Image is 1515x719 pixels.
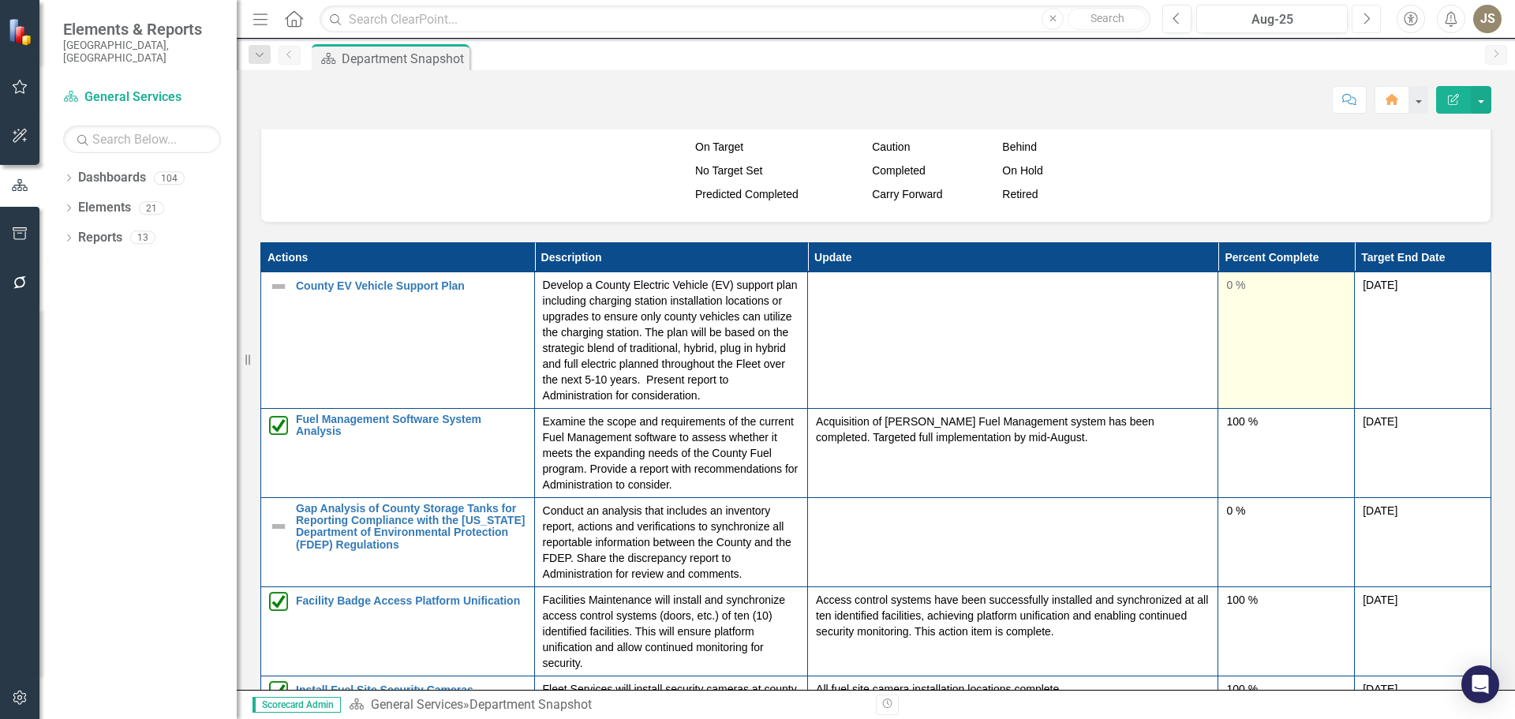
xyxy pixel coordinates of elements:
[7,17,36,47] img: ClearPoint Strategy
[1355,408,1491,497] td: Double-Click to Edit
[296,280,526,292] a: County EV Vehicle Support Plan
[695,164,762,177] span: No Target Set
[534,271,808,408] td: Double-Click to Edit
[78,229,122,247] a: Reports
[1002,164,1042,177] span: On Hold
[1473,5,1502,33] button: JS
[808,408,1218,497] td: Double-Click to Edit
[261,408,535,497] td: Double-Click to Edit Right Click for Context Menu
[534,497,808,586] td: Double-Click to Edit
[872,140,910,153] span: Caution
[469,697,592,712] div: Department Snapshot
[1090,12,1124,24] span: Search
[261,271,535,408] td: Double-Click to Edit Right Click for Context Menu
[78,199,131,217] a: Elements
[78,169,146,187] a: Dashboards
[63,88,221,107] a: General Services
[1363,279,1397,291] span: [DATE]
[808,271,1218,408] td: Double-Click to Edit
[765,117,987,129] strong: Performance and Strategic Plan Indicators
[1218,408,1355,497] td: Double-Click to Edit
[989,189,1002,201] img: Sarasota%20Hourglass%20v2.png
[130,231,155,245] div: 13
[1202,10,1342,29] div: Aug-25
[1218,271,1355,408] td: Double-Click to Edit
[816,681,1210,697] p: All fuel site camera installation locations complete.
[872,164,926,177] span: Completed
[296,503,526,552] a: Gap Analysis of County Storage Tanks for Reporting Compliance with the [US_STATE] Department of E...
[349,696,864,714] div: »
[1002,188,1038,200] span: Retired
[269,681,288,700] img: Completed
[154,171,185,185] div: 104
[859,141,872,154] img: MeasureCaution.png
[683,165,695,178] img: NoTargetSet.png
[683,189,695,201] img: Sarasota%20Predicted%20Complete.png
[543,592,800,671] p: Facilities Maintenance will install and synchronize access control systems (doors, etc.) of ten (...
[543,414,800,492] p: Examine the scope and requirements of the current Fuel Management software to assess whether it m...
[534,408,808,497] td: Double-Click to Edit
[1218,497,1355,586] td: Double-Click to Edit
[269,277,288,296] img: Not Defined
[1226,592,1346,608] div: 100 %
[252,697,341,713] span: Scorecard Admin
[1363,415,1397,428] span: [DATE]
[261,586,535,676] td: Double-Click to Edit Right Click for Context Menu
[1218,586,1355,676] td: Double-Click to Edit
[683,141,695,154] img: ontarget.png
[859,189,872,201] img: Sarasota%20Carry%20Forward.png
[1002,140,1037,153] span: Behind
[543,277,800,403] p: Develop a County Electric Vehicle (EV) support plan including charging station installation locat...
[1068,8,1147,30] button: Search
[269,416,288,435] img: Completed
[695,140,743,153] span: On Target
[872,188,942,200] span: Carry Forward
[63,39,221,65] small: [GEOGRAPHIC_DATA], [GEOGRAPHIC_DATA]
[63,125,221,153] input: Search Below...
[859,165,872,178] img: Green%20Checkbox%20%20v2.png
[808,586,1218,676] td: Double-Click to Edit
[695,188,799,200] span: Predicted Completed
[1226,503,1346,519] div: 0 %
[63,20,221,39] span: Elements & Reports
[320,6,1150,33] input: Search ClearPoint...
[989,165,1002,178] img: MeasureSuspended.png
[1355,497,1491,586] td: Double-Click to Edit
[269,592,288,611] img: Completed
[1363,504,1397,517] span: [DATE]
[1355,271,1491,408] td: Double-Click to Edit
[269,517,288,536] img: Not Defined
[296,414,526,438] a: Fuel Management Software System Analysis
[816,592,1210,639] p: Access control systems have been successfully installed and synchronized at all ten identified fa...
[1461,665,1499,703] div: Open Intercom Messenger
[261,497,535,586] td: Double-Click to Edit Right Click for Context Menu
[342,49,466,69] div: Department Snapshot
[296,684,526,696] a: Install Fuel Site Security Cameras
[808,497,1218,586] td: Double-Click to Edit
[534,586,808,676] td: Double-Click to Edit
[1363,683,1397,695] span: [DATE]
[1196,5,1348,33] button: Aug-25
[1226,277,1346,293] div: 0 %
[296,595,526,607] a: Facility Badge Access Platform Unification
[1363,594,1397,606] span: [DATE]
[816,414,1210,445] p: Acquisition of [PERSON_NAME] Fuel Management system has been completed. Targeted full implementat...
[1355,586,1491,676] td: Double-Click to Edit
[1226,681,1346,697] div: 100 %
[1226,414,1346,429] div: 100 %
[139,201,164,215] div: 21
[371,697,463,712] a: General Services
[543,503,800,582] p: Conduct an analysis that includes an inventory report, actions and verifications to synchronize a...
[989,141,1002,154] img: MeasureBehind.png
